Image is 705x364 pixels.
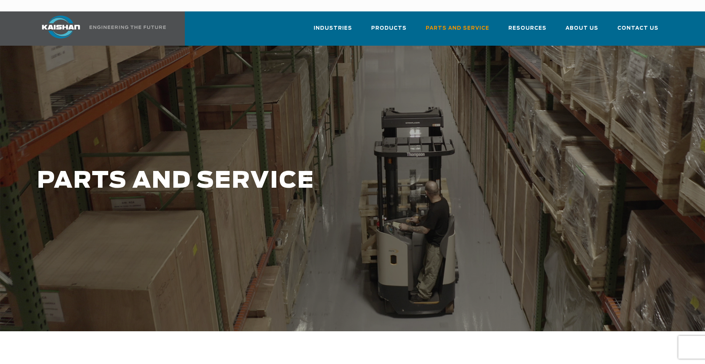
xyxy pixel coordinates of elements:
[90,26,166,29] img: Engineering the future
[32,11,167,46] a: Kaishan USA
[314,24,352,33] span: Industries
[617,24,659,33] span: Contact Us
[314,18,352,44] a: Industries
[617,18,659,44] a: Contact Us
[32,16,90,38] img: kaishan logo
[508,24,546,33] span: Resources
[426,24,489,33] span: Parts and Service
[566,24,598,33] span: About Us
[566,18,598,44] a: About Us
[371,24,407,33] span: Products
[371,18,407,44] a: Products
[508,18,546,44] a: Resources
[37,168,561,194] h1: PARTS AND SERVICE
[426,18,489,44] a: Parts and Service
